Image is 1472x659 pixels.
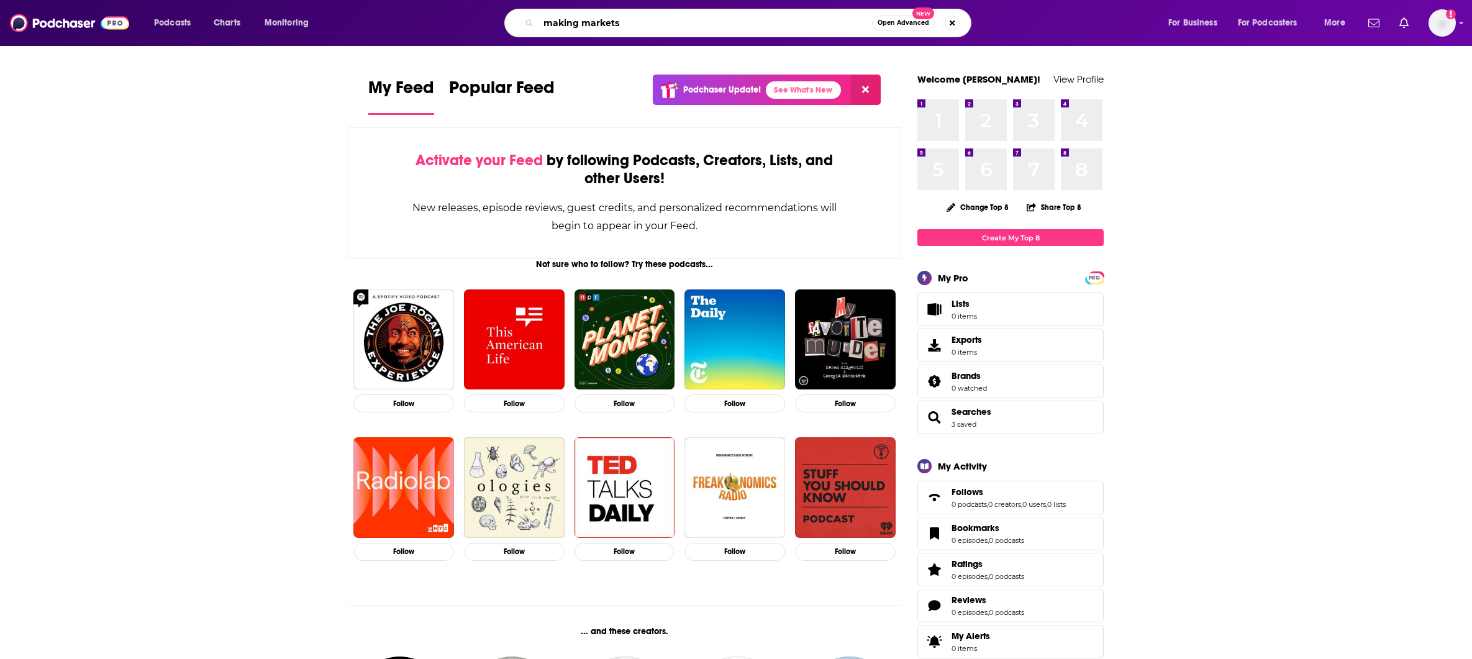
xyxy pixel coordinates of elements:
[952,644,990,653] span: 0 items
[1315,13,1361,33] button: open menu
[952,298,977,309] span: Lists
[952,486,1066,498] a: Follows
[917,589,1104,622] span: Reviews
[464,437,565,538] img: Ologies with Alie Ward
[917,553,1104,586] span: Ratings
[988,536,989,545] span: ,
[922,489,947,506] a: Follows
[353,437,454,538] a: Radiolab
[952,572,988,581] a: 0 episodes
[684,394,785,412] button: Follow
[795,394,896,412] button: Follow
[917,73,1040,85] a: Welcome [PERSON_NAME]!
[1087,273,1102,282] a: PRO
[952,558,983,570] span: Ratings
[952,522,999,534] span: Bookmarks
[353,543,454,561] button: Follow
[348,626,901,637] div: ... and these creators.
[353,289,454,390] img: The Joe Rogan Experience
[952,334,982,345] span: Exports
[795,437,896,538] img: Stuff You Should Know
[1230,13,1315,33] button: open menu
[449,77,555,106] span: Popular Feed
[989,536,1024,545] a: 0 podcasts
[878,20,929,26] span: Open Advanced
[952,298,970,309] span: Lists
[1022,500,1046,509] a: 0 users
[575,543,675,561] button: Follow
[154,14,191,32] span: Podcasts
[952,630,990,642] span: My Alerts
[989,572,1024,581] a: 0 podcasts
[795,543,896,561] button: Follow
[411,199,838,235] div: New releases, episode reviews, guest credits, and personalized recommendations will begin to appe...
[684,437,785,538] img: Freakonomics Radio
[348,259,901,270] div: Not sure who to follow? Try these podcasts...
[912,7,935,19] span: New
[922,409,947,426] a: Searches
[1087,273,1102,283] span: PRO
[575,289,675,390] img: Planet Money
[575,394,675,412] button: Follow
[922,597,947,614] a: Reviews
[952,522,1024,534] a: Bookmarks
[917,293,1104,326] a: Lists
[684,543,785,561] button: Follow
[922,633,947,650] span: My Alerts
[952,406,991,417] a: Searches
[952,370,981,381] span: Brands
[1363,12,1384,34] a: Show notifications dropdown
[917,517,1104,550] span: Bookmarks
[368,77,434,106] span: My Feed
[952,348,982,357] span: 0 items
[795,289,896,390] img: My Favorite Murder with Karen Kilgariff and Georgia Hardstark
[516,9,983,37] div: Search podcasts, credits, & more...
[1429,9,1456,37] button: Show profile menu
[411,152,838,188] div: by following Podcasts, Creators, Lists, and other Users!
[1446,9,1456,19] svg: Add a profile image
[1021,500,1022,509] span: ,
[1046,500,1047,509] span: ,
[1429,9,1456,37] span: Logged in as mdaniels
[353,394,454,412] button: Follow
[265,14,309,32] span: Monitoring
[952,500,987,509] a: 0 podcasts
[416,151,543,170] span: Activate your Feed
[684,289,785,390] img: The Daily
[256,13,325,33] button: open menu
[872,16,935,30] button: Open AdvancedNew
[1324,14,1345,32] span: More
[917,329,1104,362] a: Exports
[1238,14,1297,32] span: For Podcasters
[10,11,129,35] img: Podchaser - Follow, Share and Rate Podcasts
[1053,73,1104,85] a: View Profile
[538,13,872,33] input: Search podcasts, credits, & more...
[464,394,565,412] button: Follow
[145,13,207,33] button: open menu
[575,437,675,538] a: TED Talks Daily
[952,594,1024,606] a: Reviews
[952,486,983,498] span: Follows
[939,199,1016,215] button: Change Top 8
[989,608,1024,617] a: 0 podcasts
[1160,13,1233,33] button: open menu
[449,77,555,115] a: Popular Feed
[922,337,947,354] span: Exports
[464,289,565,390] img: This American Life
[952,384,987,393] a: 0 watched
[922,561,947,578] a: Ratings
[987,500,988,509] span: ,
[1394,12,1414,34] a: Show notifications dropdown
[1047,500,1066,509] a: 0 lists
[952,370,987,381] a: Brands
[1429,9,1456,37] img: User Profile
[766,81,841,99] a: See What's New
[214,14,240,32] span: Charts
